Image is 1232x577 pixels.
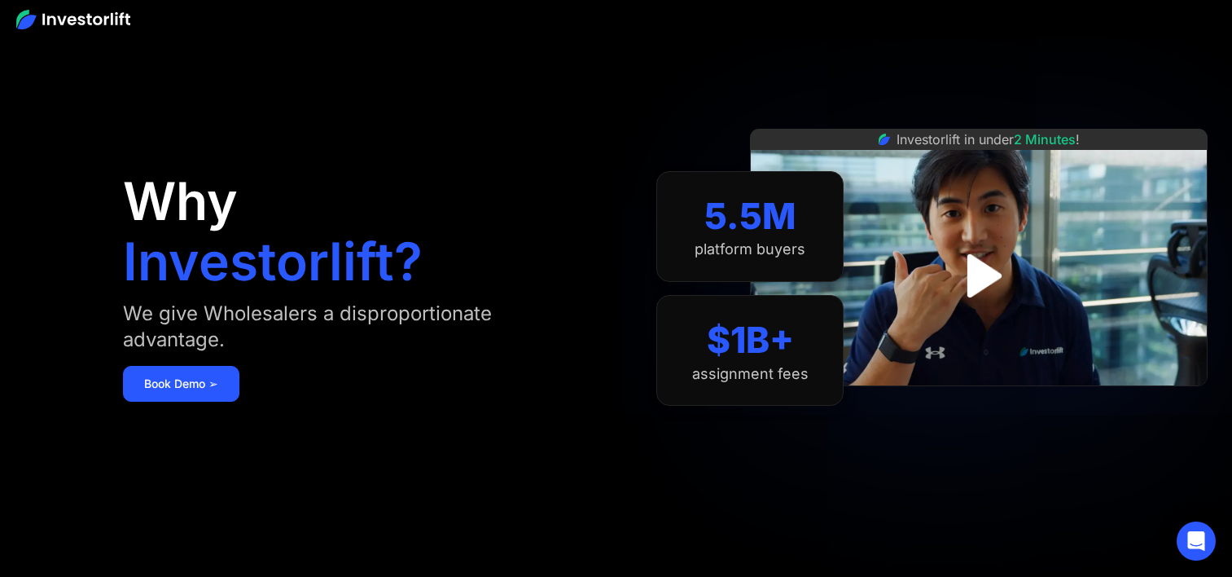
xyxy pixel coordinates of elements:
[857,394,1101,414] iframe: Customer reviews powered by Trustpilot
[704,195,796,238] div: 5.5M
[695,240,805,258] div: platform buyers
[707,319,794,362] div: $1B+
[1014,131,1076,148] span: 2 Minutes
[123,175,238,227] h1: Why
[692,365,809,383] div: assignment fees
[1177,522,1216,561] div: Open Intercom Messenger
[897,130,1080,149] div: Investorlift in under !
[123,236,423,288] h1: Investorlift?
[123,301,567,353] div: We give Wholesalers a disproportionate advantage.
[943,240,1015,312] a: open lightbox
[123,366,239,402] a: Book Demo ➢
